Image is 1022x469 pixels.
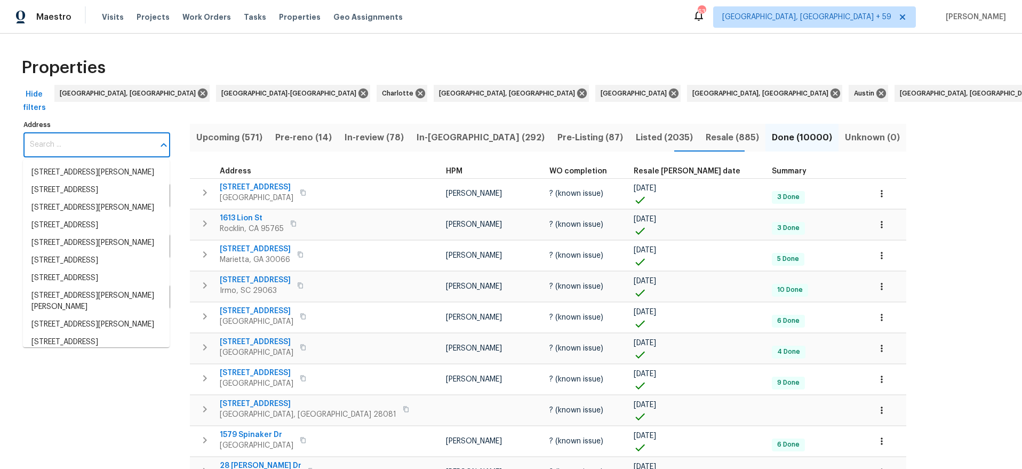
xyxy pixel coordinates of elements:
span: Geo Assignments [333,12,403,22]
div: [GEOGRAPHIC_DATA]-[GEOGRAPHIC_DATA] [216,85,370,102]
span: Resale [PERSON_NAME] date [634,168,740,175]
span: [PERSON_NAME] [446,314,502,321]
span: [STREET_ADDRESS] [220,399,396,409]
li: [STREET_ADDRESS] [23,181,170,199]
span: Charlotte [382,88,418,99]
span: [PERSON_NAME] [446,345,502,352]
span: [PERSON_NAME] [446,221,502,228]
span: ? (known issue) [549,438,603,445]
li: [STREET_ADDRESS][PERSON_NAME][PERSON_NAME] [23,287,170,316]
span: [GEOGRAPHIC_DATA] [601,88,671,99]
span: [GEOGRAPHIC_DATA]-[GEOGRAPHIC_DATA] [221,88,361,99]
li: [STREET_ADDRESS][PERSON_NAME] [23,199,170,217]
span: [DATE] [634,339,656,347]
span: Summary [772,168,807,175]
span: ? (known issue) [549,345,603,352]
span: ? (known issue) [549,407,603,414]
span: [STREET_ADDRESS] [220,275,291,285]
span: ? (known issue) [549,190,603,197]
span: Listed (2035) [636,130,693,145]
span: 1613 Lion St [220,213,284,224]
span: [PERSON_NAME] [446,376,502,383]
span: [STREET_ADDRESS] [220,182,293,193]
span: ? (known issue) [549,376,603,383]
span: [DATE] [634,401,656,409]
div: Austin [849,85,888,102]
span: 3 Done [773,224,804,233]
span: Projects [137,12,170,22]
span: In-review (78) [345,130,404,145]
span: [DATE] [634,216,656,223]
span: Irmo, SC 29063 [220,285,291,296]
button: Close [156,138,171,153]
div: [GEOGRAPHIC_DATA], [GEOGRAPHIC_DATA] [434,85,589,102]
span: [PERSON_NAME] [446,438,502,445]
span: ? (known issue) [549,283,603,290]
span: Tasks [244,13,266,21]
span: [GEOGRAPHIC_DATA] [220,440,293,451]
span: 1579 Spinaker Dr [220,430,293,440]
div: 638 [698,6,705,17]
label: Address [23,122,170,128]
span: [DATE] [634,308,656,316]
div: Charlotte [377,85,427,102]
span: [STREET_ADDRESS] [220,368,293,378]
li: [STREET_ADDRESS] [23,269,170,287]
span: Address [220,168,251,175]
span: Unknown (0) [845,130,900,145]
span: 10 Done [773,285,807,295]
span: Maestro [36,12,71,22]
span: Hide filters [21,88,47,114]
span: [GEOGRAPHIC_DATA] [220,378,293,389]
li: [STREET_ADDRESS] [23,252,170,269]
span: ? (known issue) [549,221,603,228]
span: Resale (885) [706,130,759,145]
span: HPM [446,168,462,175]
span: [GEOGRAPHIC_DATA], [GEOGRAPHIC_DATA] + 59 [722,12,891,22]
span: [DATE] [634,370,656,378]
span: [STREET_ADDRESS] [220,244,291,255]
span: In-[GEOGRAPHIC_DATA] (292) [417,130,545,145]
span: ? (known issue) [549,314,603,321]
span: [PERSON_NAME] [446,190,502,197]
li: [STREET_ADDRESS] [23,333,170,351]
span: Done (10000) [772,130,832,145]
span: WO completion [549,168,607,175]
li: [STREET_ADDRESS] [23,217,170,234]
span: Properties [279,12,321,22]
span: ? (known issue) [549,252,603,259]
span: [STREET_ADDRESS] [220,337,293,347]
span: [GEOGRAPHIC_DATA], [GEOGRAPHIC_DATA] [692,88,833,99]
span: Properties [21,62,106,73]
input: Search ... [23,132,154,157]
span: [DATE] [634,185,656,192]
span: Upcoming (571) [196,130,262,145]
span: [DATE] [634,277,656,285]
span: [GEOGRAPHIC_DATA], [GEOGRAPHIC_DATA] [439,88,579,99]
li: [STREET_ADDRESS][PERSON_NAME] [23,316,170,333]
span: Marietta, GA 30066 [220,255,291,265]
span: Rocklin, CA 95765 [220,224,284,234]
span: [PERSON_NAME] [446,283,502,290]
span: [PERSON_NAME] [446,252,502,259]
span: 3 Done [773,193,804,202]
span: [STREET_ADDRESS] [220,306,293,316]
span: 9 Done [773,378,804,387]
div: [GEOGRAPHIC_DATA], [GEOGRAPHIC_DATA] [54,85,210,102]
span: Visits [102,12,124,22]
span: [GEOGRAPHIC_DATA] [220,193,293,203]
span: Work Orders [182,12,231,22]
span: [GEOGRAPHIC_DATA] [220,347,293,358]
span: 6 Done [773,316,804,325]
span: [GEOGRAPHIC_DATA] [220,316,293,327]
div: [GEOGRAPHIC_DATA] [595,85,681,102]
li: [STREET_ADDRESS][PERSON_NAME] [23,164,170,181]
span: [PERSON_NAME] [941,12,1006,22]
li: [STREET_ADDRESS][PERSON_NAME] [23,234,170,252]
span: [DATE] [634,432,656,440]
span: [DATE] [634,247,656,254]
span: Austin [854,88,879,99]
span: Pre-reno (14) [275,130,332,145]
span: Pre-Listing (87) [557,130,623,145]
button: Hide filters [17,85,51,117]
